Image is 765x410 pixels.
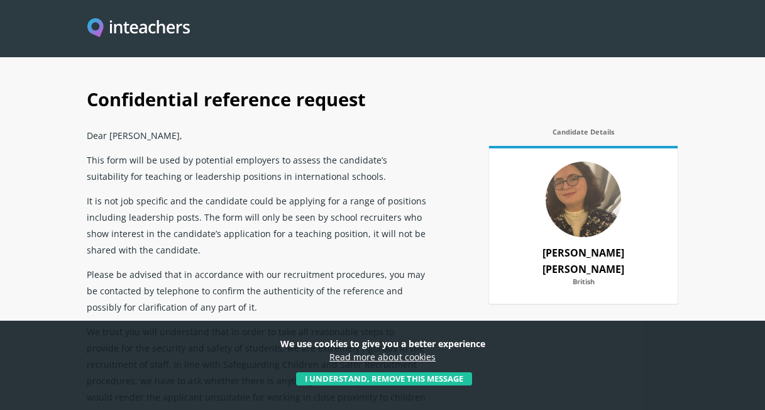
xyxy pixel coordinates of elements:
a: Read more about cookies [329,351,436,363]
p: This form will be used by potential employers to assess the candidate’s suitability for teaching ... [87,147,426,188]
h1: Confidential reference request [87,74,678,123]
p: Dear [PERSON_NAME], [87,123,426,147]
button: I understand, remove this message [296,372,472,386]
img: 79439 [546,162,621,237]
a: Visit this site's homepage [87,18,190,39]
strong: We use cookies to give you a better experience [280,338,485,350]
p: Please be advised that in accordance with our recruitment procedures, you may be contacted by tel... [87,262,426,319]
p: It is not job specific and the candidate could be applying for a range of positions including lea... [87,188,426,262]
strong: [PERSON_NAME] [PERSON_NAME] [542,246,624,276]
img: Inteachers [87,18,190,39]
label: British [502,277,665,292]
label: Candidate Details [489,128,678,143]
